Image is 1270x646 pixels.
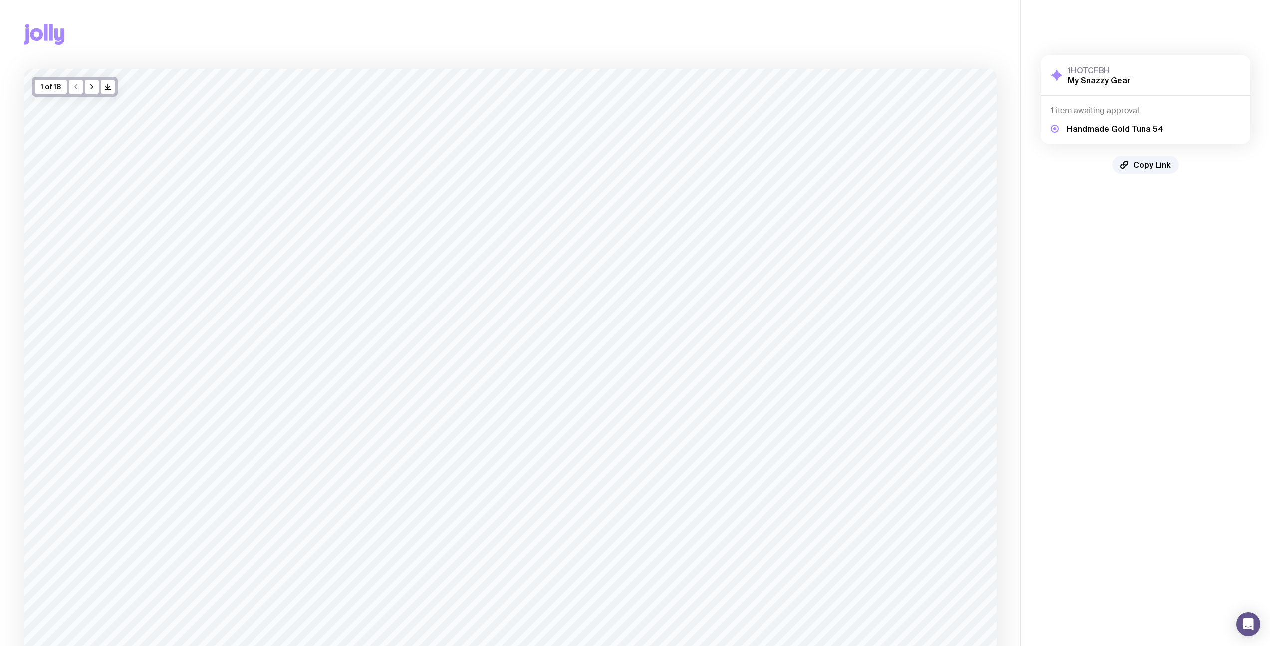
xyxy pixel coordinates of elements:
h4: 1 item awaiting approval [1051,106,1240,116]
h5: Handmade Gold Tuna 54 [1067,124,1164,134]
g: /> /> [105,84,111,90]
span: Copy Link [1133,160,1171,170]
button: />/> [101,80,115,94]
h2: My Snazzy Gear [1068,75,1130,85]
div: 1 of 18 [35,80,67,94]
button: Copy Link [1112,156,1179,174]
h3: 1HOTCFBH [1068,65,1130,75]
div: Open Intercom Messenger [1236,612,1260,636]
